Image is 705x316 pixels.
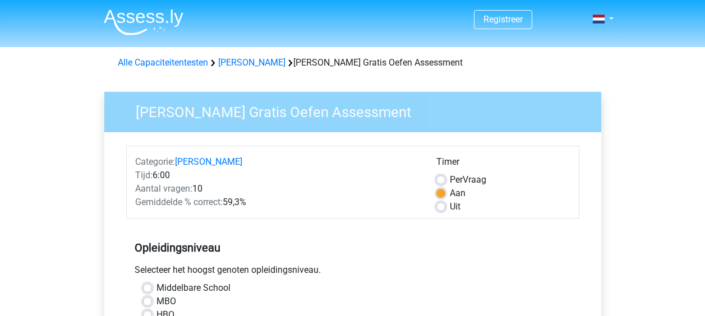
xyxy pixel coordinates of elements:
[113,56,592,69] div: [PERSON_NAME] Gratis Oefen Assessment
[126,263,579,281] div: Selecteer het hoogst genoten opleidingsniveau.
[135,156,175,167] span: Categorie:
[135,197,223,207] span: Gemiddelde % correct:
[122,99,593,121] h3: [PERSON_NAME] Gratis Oefen Assessment
[218,57,285,68] a: [PERSON_NAME]
[127,182,428,196] div: 10
[127,169,428,182] div: 6:00
[118,57,208,68] a: Alle Capaciteitentesten
[436,155,570,173] div: Timer
[450,173,486,187] label: Vraag
[483,14,523,25] a: Registreer
[135,183,192,194] span: Aantal vragen:
[450,187,466,200] label: Aan
[104,9,183,35] img: Assessly
[127,196,428,209] div: 59,3%
[156,281,231,295] label: Middelbare School
[175,156,242,167] a: [PERSON_NAME]
[135,236,571,259] h5: Opleidingsniveau
[450,200,460,213] label: Uit
[450,174,463,185] span: Per
[156,295,176,308] label: MBO
[135,170,153,180] span: Tijd:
